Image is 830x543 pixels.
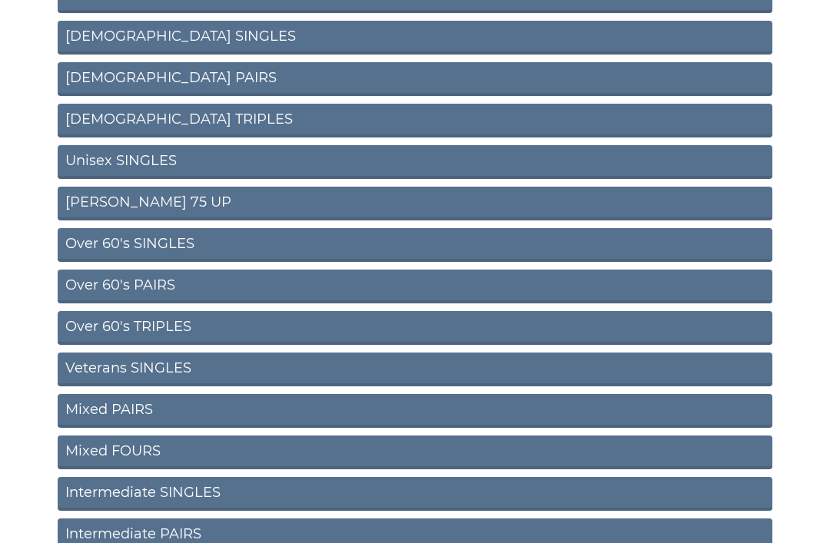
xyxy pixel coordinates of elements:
[58,145,772,179] a: Unisex SINGLES
[58,21,772,55] a: [DEMOGRAPHIC_DATA] SINGLES
[58,228,772,262] a: Over 60's SINGLES
[58,311,772,345] a: Over 60's TRIPLES
[58,187,772,220] a: [PERSON_NAME] 75 UP
[58,104,772,137] a: [DEMOGRAPHIC_DATA] TRIPLES
[58,62,772,96] a: [DEMOGRAPHIC_DATA] PAIRS
[58,270,772,303] a: Over 60's PAIRS
[58,394,772,428] a: Mixed PAIRS
[58,435,772,469] a: Mixed FOURS
[58,353,772,386] a: Veterans SINGLES
[58,477,772,511] a: Intermediate SINGLES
